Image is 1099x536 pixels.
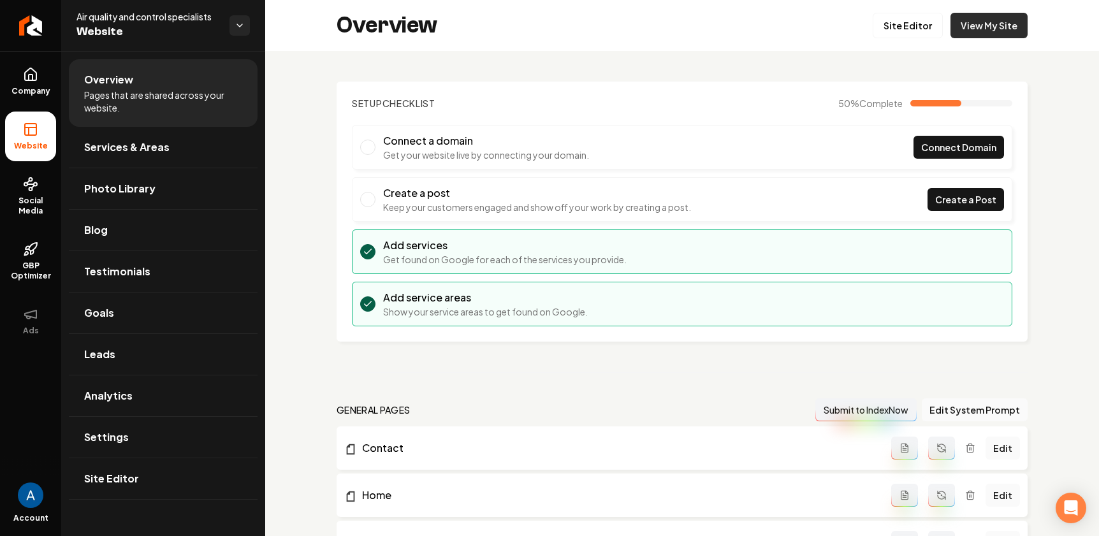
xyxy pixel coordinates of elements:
[69,417,258,458] a: Settings
[5,166,56,226] a: Social Media
[69,251,258,292] a: Testimonials
[950,13,1028,38] a: View My Site
[9,141,53,151] span: Website
[383,201,691,214] p: Keep your customers engaged and show off your work by creating a post.
[383,238,627,253] h3: Add services
[337,403,411,416] h2: general pages
[5,296,56,346] button: Ads
[76,23,219,41] span: Website
[84,264,150,279] span: Testimonials
[69,375,258,416] a: Analytics
[986,437,1020,460] a: Edit
[6,86,55,96] span: Company
[383,148,589,161] p: Get your website live by connecting your domain.
[344,488,891,503] a: Home
[383,185,691,201] h3: Create a post
[84,181,156,196] span: Photo Library
[815,398,917,421] button: Submit to IndexNow
[84,89,242,114] span: Pages that are shared across your website.
[5,196,56,216] span: Social Media
[69,210,258,250] a: Blog
[18,326,44,336] span: Ads
[69,334,258,375] a: Leads
[5,231,56,291] a: GBP Optimizer
[69,458,258,499] a: Site Editor
[69,168,258,209] a: Photo Library
[928,188,1004,211] a: Create a Post
[69,293,258,333] a: Goals
[19,15,43,36] img: Rebolt Logo
[18,482,43,508] button: Open user button
[891,437,918,460] button: Add admin page prompt
[986,484,1020,507] a: Edit
[84,430,129,445] span: Settings
[84,388,133,403] span: Analytics
[337,13,437,38] h2: Overview
[84,305,114,321] span: Goals
[5,57,56,106] a: Company
[1056,493,1086,523] div: Open Intercom Messenger
[84,140,170,155] span: Services & Areas
[352,97,435,110] h2: Checklist
[84,347,115,362] span: Leads
[913,136,1004,159] a: Connect Domain
[859,98,903,109] span: Complete
[344,440,891,456] a: Contact
[84,222,108,238] span: Blog
[84,72,133,87] span: Overview
[383,305,588,318] p: Show your service areas to get found on Google.
[352,98,382,109] span: Setup
[383,290,588,305] h3: Add service areas
[921,141,996,154] span: Connect Domain
[383,253,627,266] p: Get found on Google for each of the services you provide.
[383,133,589,148] h3: Connect a domain
[922,398,1028,421] button: Edit System Prompt
[5,261,56,281] span: GBP Optimizer
[935,193,996,206] span: Create a Post
[84,471,139,486] span: Site Editor
[13,513,48,523] span: Account
[69,127,258,168] a: Services & Areas
[891,484,918,507] button: Add admin page prompt
[18,482,43,508] img: Andrew Magana
[873,13,943,38] a: Site Editor
[76,10,219,23] span: Air quality and control specialists
[838,97,903,110] span: 50 %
